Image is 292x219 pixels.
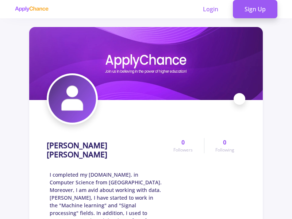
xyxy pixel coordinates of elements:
span: Followers [173,147,193,153]
a: 0Following [204,138,245,153]
span: 0 [223,138,226,147]
img: Omid Reza Heidariavatar [49,75,96,123]
img: applychance logo text only [15,6,49,12]
a: 0Followers [162,138,204,153]
h1: [PERSON_NAME] [PERSON_NAME] [47,141,162,159]
span: 0 [181,138,185,147]
span: Following [215,147,234,153]
img: Omid Reza Heidaricover image [29,27,263,100]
